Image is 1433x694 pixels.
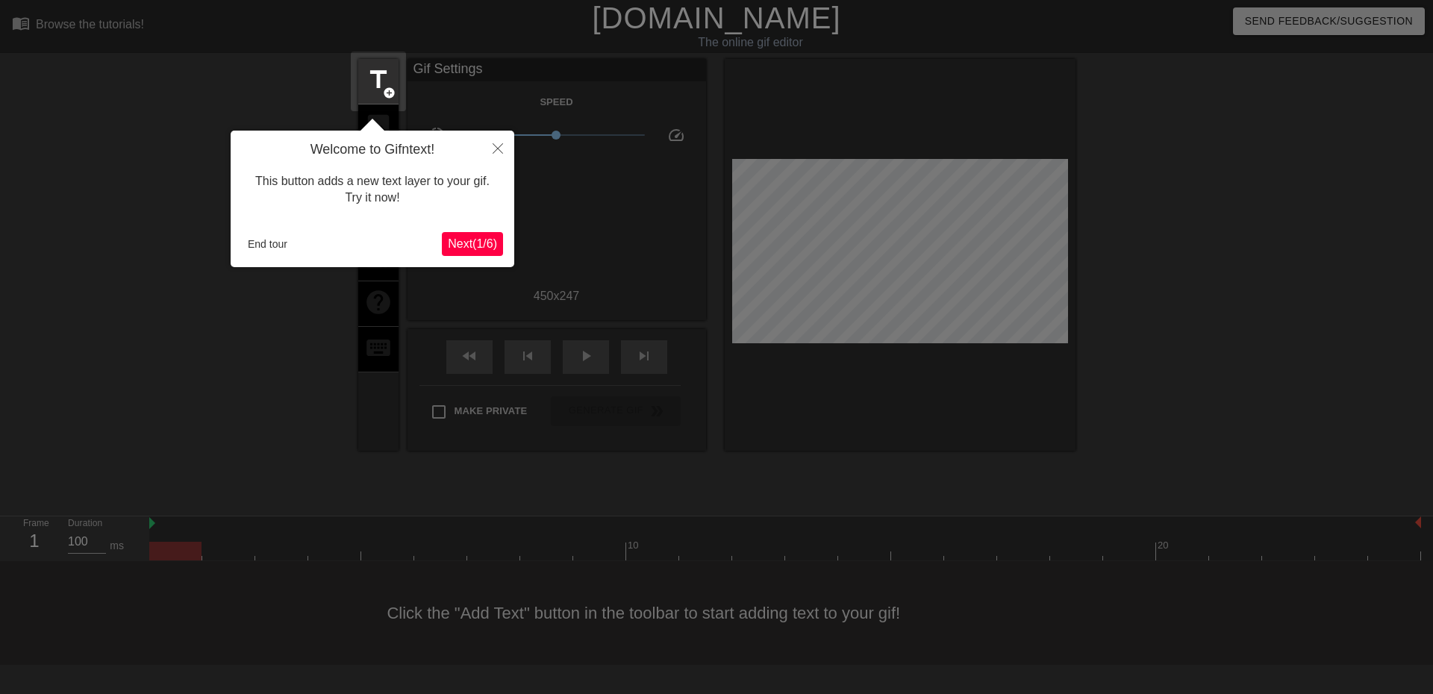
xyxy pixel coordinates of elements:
div: This button adds a new text layer to your gif. Try it now! [242,158,503,222]
button: Close [481,131,514,165]
span: Next ( 1 / 6 ) [448,237,497,250]
h4: Welcome to Gifntext! [242,142,503,158]
button: Next [442,232,503,256]
button: End tour [242,233,293,255]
